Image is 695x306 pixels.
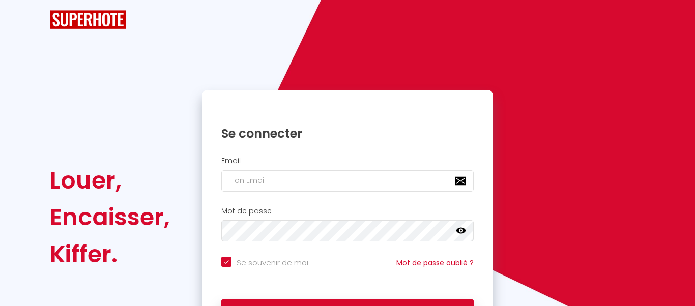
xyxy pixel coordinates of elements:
h2: Email [221,157,474,165]
h1: Se connecter [221,126,474,141]
div: Kiffer. [50,236,170,272]
a: Mot de passe oublié ? [396,258,474,268]
div: Encaisser, [50,199,170,235]
div: Louer, [50,162,170,199]
img: SuperHote logo [50,10,126,29]
h2: Mot de passe [221,207,474,216]
input: Ton Email [221,170,474,192]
